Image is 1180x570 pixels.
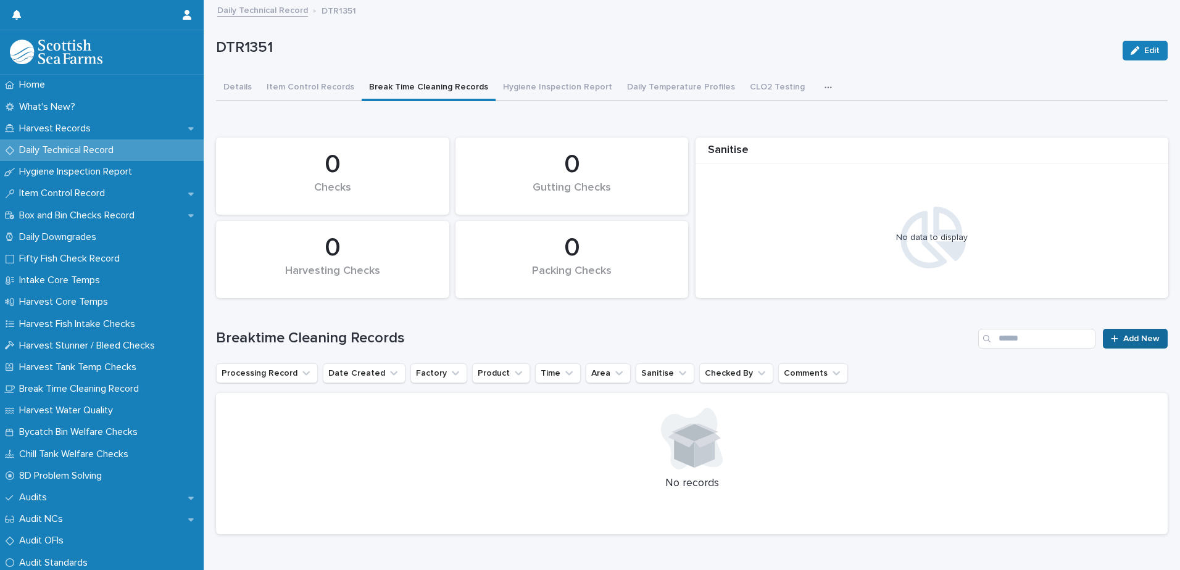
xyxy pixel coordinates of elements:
p: Daily Downgrades [14,231,106,243]
div: Packing Checks [476,265,668,291]
a: Daily Technical Record [217,2,308,17]
button: Hygiene Inspection Report [496,75,620,101]
p: Home [14,79,55,91]
p: Audit OFIs [14,535,73,547]
button: Edit [1123,41,1168,60]
p: Box and Bin Checks Record [14,210,144,221]
button: Date Created [323,363,405,383]
p: Fifty Fish Check Record [14,253,130,265]
p: Harvest Stunner / Bleed Checks [14,340,165,352]
button: CLO2 Testing [742,75,812,101]
div: Gutting Checks [476,181,668,207]
button: Checked By [699,363,773,383]
p: Hygiene Inspection Report [14,166,142,178]
p: Harvest Tank Temp Checks [14,361,146,373]
button: Processing Record [216,363,318,383]
p: 8D Problem Solving [14,470,112,482]
p: Chill Tank Welfare Checks [14,448,138,460]
div: 0 [476,149,668,180]
img: mMrefqRFQpe26GRNOUkG [10,39,102,64]
span: Edit [1144,46,1160,55]
p: Harvest Core Temps [14,296,118,308]
button: Area [586,363,631,383]
p: Daily Technical Record [14,144,123,156]
div: No data to display [702,233,1162,243]
div: 0 [476,233,668,263]
input: Search [978,329,1095,349]
button: Break Time Cleaning Records [362,75,496,101]
p: Audit NCs [14,513,73,525]
button: Factory [410,363,467,383]
p: Audit Standards [14,557,98,569]
p: Bycatch Bin Welfare Checks [14,426,147,438]
a: Add New [1103,329,1168,349]
div: 0 [237,233,428,263]
p: Break Time Cleaning Record [14,383,149,395]
span: Add New [1123,334,1160,343]
p: No records [231,477,1153,490]
div: Sanitise [696,144,1168,164]
button: Item Control Records [259,75,362,101]
button: Daily Temperature Profiles [620,75,742,101]
div: 0 [237,149,428,180]
h1: Breaktime Cleaning Records [216,329,973,347]
p: DTR1351 [322,3,356,17]
p: Harvest Water Quality [14,405,123,416]
p: Audits [14,492,57,503]
p: Harvest Fish Intake Checks [14,318,145,330]
p: Intake Core Temps [14,275,110,286]
button: Time [535,363,581,383]
button: Sanitise [636,363,694,383]
p: Item Control Record [14,188,115,199]
p: DTR1351 [216,39,1113,57]
p: What's New? [14,101,85,113]
div: Checks [237,181,428,207]
div: Harvesting Checks [237,265,428,291]
button: Comments [778,363,848,383]
button: Product [472,363,530,383]
p: Harvest Records [14,123,101,134]
button: Details [216,75,259,101]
